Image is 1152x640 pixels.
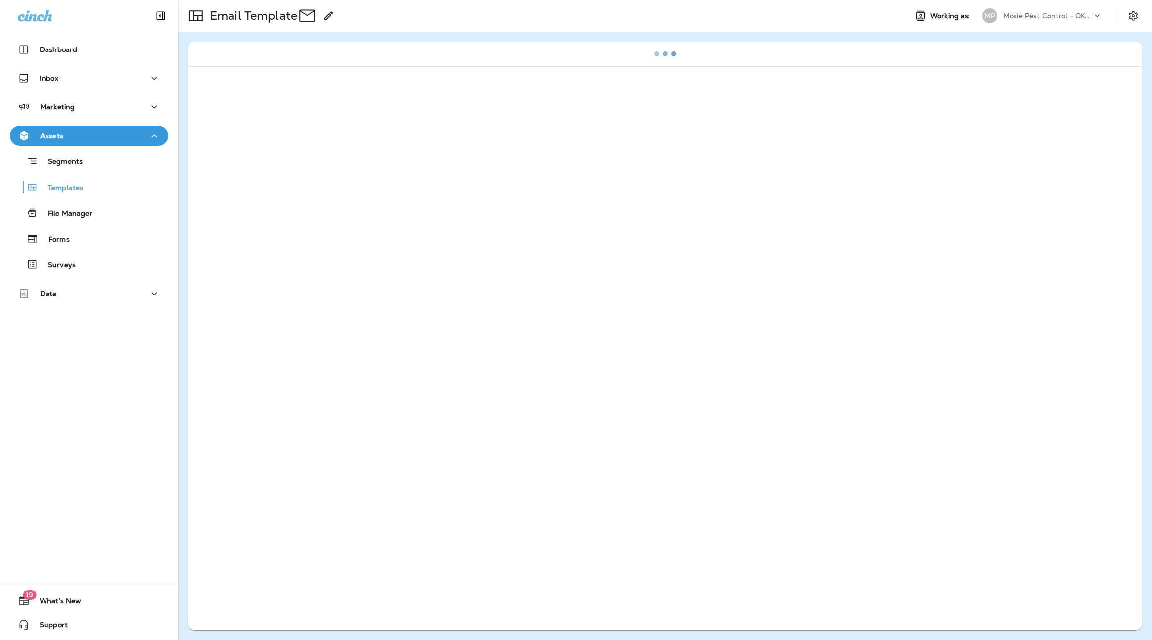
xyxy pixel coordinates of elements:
p: Segments [38,157,83,167]
button: Forms [10,228,168,249]
span: 19 [23,590,36,600]
p: Surveys [38,261,76,270]
p: Marketing [40,103,75,111]
div: MP [982,8,997,23]
button: Dashboard [10,40,168,59]
button: Segments [10,150,168,172]
p: Dashboard [40,46,77,53]
button: Inbox [10,68,168,88]
button: Marketing [10,97,168,117]
span: Working as: [930,12,972,20]
p: Email Template [206,8,297,23]
p: Forms [39,235,70,245]
span: Support [30,621,68,633]
button: Settings [1124,7,1142,25]
p: Templates [38,184,83,193]
button: 19What's New [10,591,168,611]
p: Data [40,290,57,297]
button: Collapse Sidebar [147,6,175,26]
button: Assets [10,126,168,146]
p: Assets [40,132,63,140]
button: Support [10,615,168,635]
span: What's New [30,597,81,609]
p: Moxie Pest Control - OKC [GEOGRAPHIC_DATA] [1003,12,1092,20]
button: Templates [10,177,168,197]
p: File Manager [38,209,92,219]
button: File Manager [10,202,168,223]
button: Data [10,284,168,303]
button: Surveys [10,254,168,275]
p: Inbox [40,74,58,82]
